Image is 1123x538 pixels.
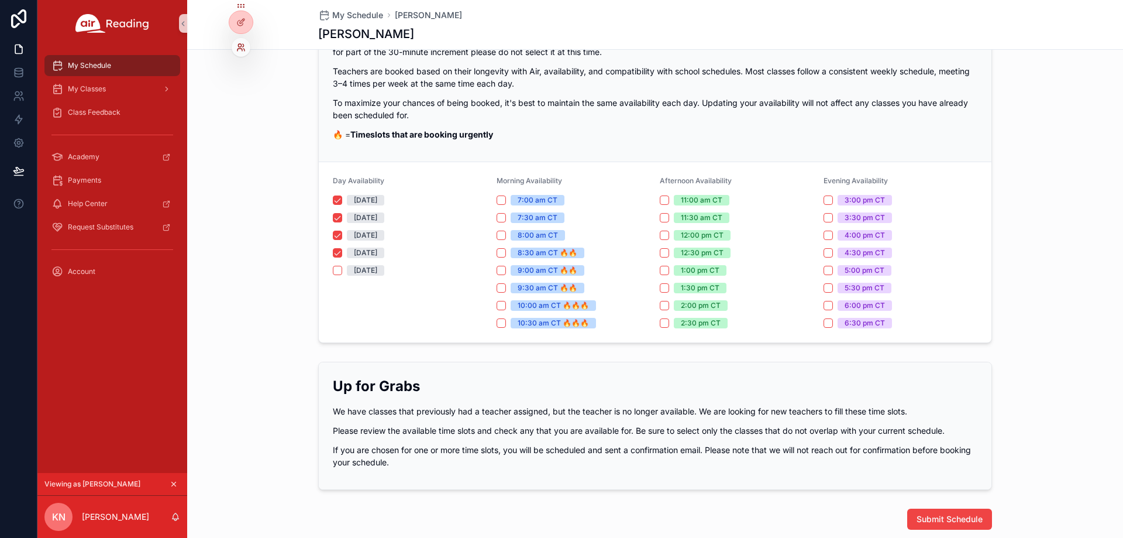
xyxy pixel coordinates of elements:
[845,195,885,205] div: 3:00 pm CT
[68,152,99,162] span: Academy
[44,261,180,282] a: Account
[332,9,383,21] span: My Schedule
[824,176,888,185] span: Evening Availability
[354,195,377,205] div: [DATE]
[354,213,377,223] div: [DATE]
[681,318,721,328] div: 2:30 pm CT
[68,222,133,232] span: Request Substitutes
[845,265,884,276] div: 5:00 pm CT
[44,146,180,167] a: Academy
[845,300,885,311] div: 6:00 pm CT
[68,267,95,276] span: Account
[350,129,493,139] strong: Timeslots that are booking urgently
[681,213,722,223] div: 11:30 am CT
[68,176,101,185] span: Payments
[518,265,577,276] div: 9:00 am CT 🔥🔥
[681,265,719,276] div: 1:00 pm CT
[333,176,384,185] span: Day Availability
[845,318,885,328] div: 6:30 pm CT
[845,283,884,293] div: 5:30 pm CT
[44,193,180,214] a: Help Center
[44,479,140,489] span: Viewing as [PERSON_NAME]
[518,318,589,328] div: 10:30 am CT 🔥🔥🔥
[52,510,66,524] span: KN
[318,9,383,21] a: My Schedule
[68,61,111,70] span: My Schedule
[44,102,180,123] a: Class Feedback
[44,170,180,191] a: Payments
[681,248,724,258] div: 12:30 pm CT
[845,248,885,258] div: 4:30 pm CT
[68,84,106,94] span: My Classes
[44,55,180,76] a: My Schedule
[681,195,722,205] div: 11:00 am CT
[518,195,557,205] div: 7:00 am CT
[354,265,377,276] div: [DATE]
[354,248,377,258] div: [DATE]
[845,230,885,241] div: 4:00 pm CT
[333,97,977,121] p: To maximize your chances of being booked, it's best to maintain the same availability each day. U...
[333,405,977,417] p: We have classes that previously had a teacher assigned, but the teacher is no longer available. W...
[68,199,108,208] span: Help Center
[917,513,983,525] span: Submit Schedule
[44,217,180,238] a: Request Substitutes
[907,509,992,530] button: Submit Schedule
[82,511,149,523] p: [PERSON_NAME]
[681,283,719,293] div: 1:30 pm CT
[333,424,977,437] p: Please review the available time slots and check any that you are available for. Be sure to selec...
[37,47,187,297] div: scrollable content
[518,300,589,311] div: 10:00 am CT 🔥🔥🔥
[395,9,462,21] a: [PERSON_NAME]
[333,128,977,141] p: 🔥 =
[660,176,732,185] span: Afternoon Availability
[75,14,149,33] img: App logo
[518,283,577,293] div: 9:30 am CT 🔥🔥
[333,65,977,90] p: Teachers are booked based on their longevity with Air, availability, and compatibility with schoo...
[333,376,977,396] h2: Up for Grabs
[354,230,377,241] div: [DATE]
[518,213,557,223] div: 7:30 am CT
[518,230,558,241] div: 8:00 am CT
[845,213,885,223] div: 3:30 pm CT
[44,78,180,100] a: My Classes
[497,176,562,185] span: Morning Availability
[518,248,577,258] div: 8:30 am CT 🔥🔥
[318,26,414,42] h1: [PERSON_NAME]
[681,230,724,241] div: 12:00 pm CT
[333,444,977,468] p: If you are chosen for one or more time slots, you will be scheduled and sent a confirmation email...
[681,300,721,311] div: 2:00 pm CT
[68,108,120,117] span: Class Feedback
